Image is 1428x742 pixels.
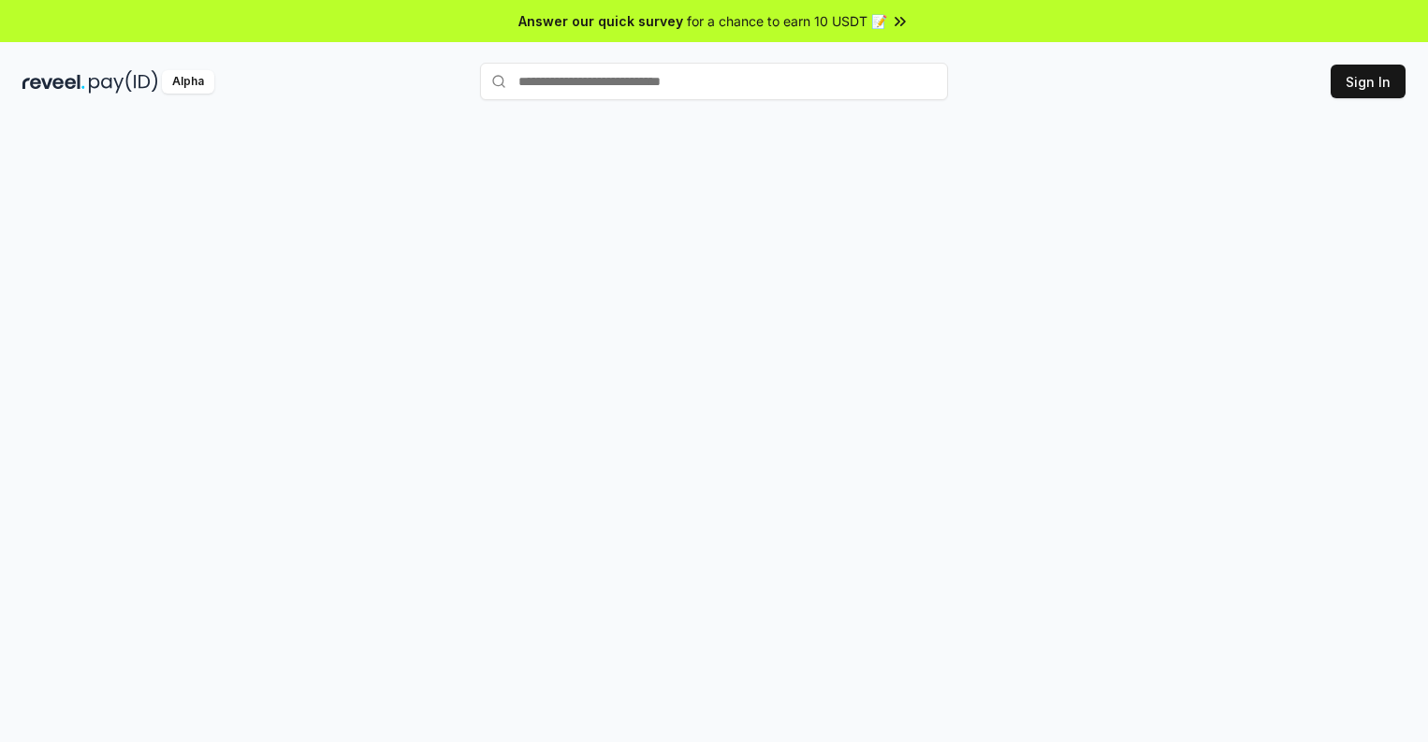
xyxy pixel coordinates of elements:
[89,70,158,94] img: pay_id
[687,11,887,31] span: for a chance to earn 10 USDT 📝
[518,11,683,31] span: Answer our quick survey
[162,70,214,94] div: Alpha
[1331,65,1406,98] button: Sign In
[22,70,85,94] img: reveel_dark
